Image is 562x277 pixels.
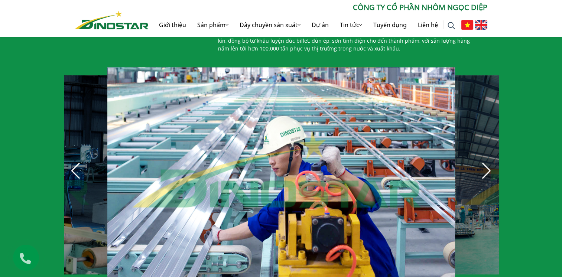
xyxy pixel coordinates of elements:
img: Tiếng Việt [461,20,473,30]
a: Dây chuyền sản xuất [234,13,306,37]
a: Nhôm Dinostar [75,9,149,29]
a: Giới thiệu [153,13,192,37]
div: Previous slide [68,163,84,179]
a: Tin tức [334,13,368,37]
a: Sản phẩm [192,13,234,37]
p: CÔNG TY CỔ PHẦN NHÔM NGỌC DIỆP [149,2,487,13]
img: English [475,20,487,30]
a: Liên hệ [412,13,444,37]
img: Nhôm Dinostar [75,11,149,29]
img: search [448,22,455,29]
a: Dự án [306,13,334,37]
a: Tuyển dụng [368,13,412,37]
div: Next slide [478,163,495,179]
